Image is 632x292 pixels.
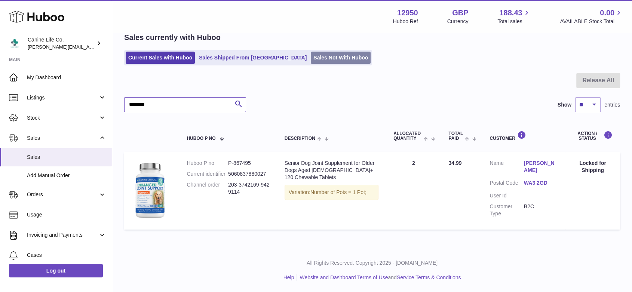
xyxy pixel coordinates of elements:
span: Usage [27,211,106,218]
span: Orders [27,191,98,198]
dt: Postal Code [490,179,524,188]
a: 188.43 Total sales [497,8,531,25]
a: Service Terms & Conditions [397,274,461,280]
label: Show [558,101,571,108]
dd: 5060837880027 [228,170,270,178]
span: Stock [27,114,98,122]
li: and [297,274,461,281]
dt: Customer Type [490,203,524,217]
span: Cases [27,252,106,259]
dd: B2C [524,203,558,217]
a: Sales Not With Huboo [311,52,371,64]
span: Number of Pots = 1 Pot; [310,189,366,195]
span: Huboo P no [187,136,215,141]
span: My Dashboard [27,74,106,81]
div: Canine Life Co. [28,36,95,50]
div: Variation: [285,185,378,200]
div: Huboo Ref [393,18,418,25]
dt: User Id [490,192,524,199]
div: Currency [447,18,469,25]
span: [PERSON_NAME][EMAIL_ADDRESS][DOMAIN_NAME] [28,44,150,50]
dt: Huboo P no [187,160,228,167]
span: 0.00 [600,8,614,18]
span: Invoicing and Payments [27,231,98,239]
span: Description [285,136,315,141]
dt: Name [490,160,524,176]
a: 0.00 AVAILABLE Stock Total [560,8,623,25]
dt: Channel order [187,181,228,196]
span: ALLOCATED Quantity [393,131,422,141]
a: Website and Dashboard Terms of Use [300,274,388,280]
span: AVAILABLE Stock Total [560,18,623,25]
div: Locked for Shipping [573,160,613,174]
a: [PERSON_NAME] [524,160,558,174]
strong: 12950 [397,8,418,18]
span: 188.43 [499,8,522,18]
a: WA3 2GD [524,179,558,187]
strong: GBP [452,8,468,18]
div: Senior Dog Joint Supplement for Older Dogs Aged [DEMOGRAPHIC_DATA]+ 120 Chewable Tablets [285,160,378,181]
dt: Current identifier [187,170,228,178]
a: Log out [9,264,103,277]
span: Sales [27,135,98,142]
span: 34.99 [448,160,461,166]
span: Listings [27,94,98,101]
img: bottle_senior-blue-500px.png [132,160,169,220]
dd: 203-3742169-9429114 [228,181,270,196]
span: Add Manual Order [27,172,106,179]
a: Current Sales with Huboo [126,52,195,64]
p: All Rights Reserved. Copyright 2025 - [DOMAIN_NAME] [118,259,626,267]
dd: P-867495 [228,160,270,167]
span: Sales [27,154,106,161]
a: Help [283,274,294,280]
div: Customer [490,131,558,141]
div: Action / Status [573,131,613,141]
span: entries [604,101,620,108]
span: Total sales [497,18,531,25]
img: kevin@clsgltd.co.uk [9,38,20,49]
h2: Sales currently with Huboo [124,33,221,43]
a: Sales Shipped From [GEOGRAPHIC_DATA] [196,52,309,64]
span: Total paid [448,131,463,141]
td: 2 [386,152,441,229]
